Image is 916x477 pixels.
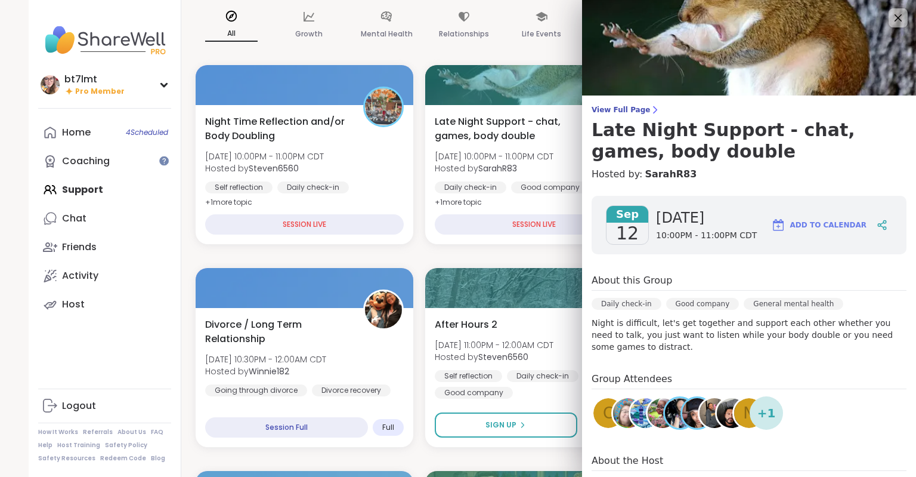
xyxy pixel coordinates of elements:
[361,27,413,41] p: Mental Health
[57,441,100,450] a: Host Training
[592,105,906,115] span: View Full Page
[435,318,497,332] span: After Hours 2
[382,423,394,432] span: Full
[744,298,843,310] div: General mental health
[41,75,60,94] img: bt7lmt
[435,214,633,235] div: SESSION LIVE
[435,387,513,399] div: Good company
[295,27,323,41] p: Growth
[435,162,553,174] span: Hosted by
[435,181,506,193] div: Daily check-in
[611,396,645,430] a: sanjac20222
[365,88,402,125] img: Steven6560
[592,298,661,310] div: Daily check-in
[592,372,906,389] h4: Group Attendees
[592,273,672,288] h4: About this Group
[680,396,714,430] a: Gwendolyn79
[435,351,553,363] span: Hosted by
[616,223,639,244] span: 12
[613,398,643,428] img: sanjac20222
[603,402,614,425] span: C
[62,399,96,413] div: Logout
[64,73,125,86] div: bt7lmt
[656,208,757,227] span: [DATE]
[592,105,906,162] a: View Full PageLate Night Support - chat, games, body double
[249,162,299,174] b: Steven6560
[277,181,349,193] div: Daily check-in
[485,420,516,430] span: Sign Up
[205,384,307,396] div: Going through divorce
[38,118,171,147] a: Home4Scheduled
[38,261,171,290] a: Activity
[522,27,561,41] p: Life Events
[630,398,660,428] img: Erin32
[151,454,165,463] a: Blog
[100,454,146,463] a: Redeem Code
[205,162,324,174] span: Hosted by
[83,428,113,436] a: Referrals
[38,441,52,450] a: Help
[606,206,648,223] span: Sep
[665,398,695,428] img: pipishay2olivia
[435,150,553,162] span: [DATE] 10:00PM - 11:00PM CDT
[435,339,553,351] span: [DATE] 11:00PM - 12:00AM CDT
[205,353,326,365] span: [DATE] 10:30PM - 12:00AM CDT
[771,218,785,232] img: ShareWell Logomark
[249,365,289,377] b: Winnie182
[62,155,110,168] div: Coaching
[62,298,85,311] div: Host
[592,454,906,471] h4: About the Host
[732,396,766,430] a: n
[435,413,577,438] button: Sign Up
[38,233,171,261] a: Friends
[117,428,146,436] a: About Us
[38,290,171,319] a: Host
[507,370,578,382] div: Daily check-in
[159,156,169,165] iframe: Spotlight
[646,396,679,430] a: nanny
[38,428,78,436] a: How It Works
[205,417,368,438] div: Session Full
[478,351,528,363] b: Steven6560
[205,365,326,377] span: Hosted by
[757,404,776,422] span: + 1
[312,384,391,396] div: Divorce recovery
[645,167,697,181] a: SarahR83
[38,204,171,233] a: Chat
[592,167,906,181] h4: Hosted by:
[205,115,350,143] span: Night Time Reflection and/or Body Doubling
[75,87,125,97] span: Pro Member
[700,398,729,428] img: marissamathews
[439,27,489,41] p: Relationships
[62,126,91,139] div: Home
[38,147,171,176] a: Coaching
[717,398,747,428] img: RJ_78
[666,298,739,310] div: Good company
[715,396,748,430] a: RJ_78
[38,454,95,463] a: Safety Resources
[478,162,517,174] b: SarahR83
[126,128,168,137] span: 4 Scheduled
[205,26,258,42] p: All
[62,241,97,254] div: Friends
[629,396,662,430] a: Erin32
[435,115,580,143] span: Late Night Support - chat, games, body double
[62,269,98,282] div: Activity
[766,211,872,239] button: Add to Calendar
[205,181,273,193] div: Self reflection
[205,150,324,162] span: [DATE] 10:00PM - 11:00PM CDT
[743,402,754,425] span: n
[365,291,402,328] img: Winnie182
[648,398,677,428] img: nanny
[698,396,731,430] a: marissamathews
[38,19,171,61] img: ShareWell Nav Logo
[62,212,86,225] div: Chat
[205,318,350,346] span: Divorce / Long Term Relationship
[38,392,171,420] a: Logout
[151,428,163,436] a: FAQ
[105,441,147,450] a: Safety Policy
[592,317,906,353] p: Night is difficult, let's get together and support each other whether you need to talk, you just ...
[682,398,712,428] img: Gwendolyn79
[511,181,589,193] div: Good company
[435,370,502,382] div: Self reflection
